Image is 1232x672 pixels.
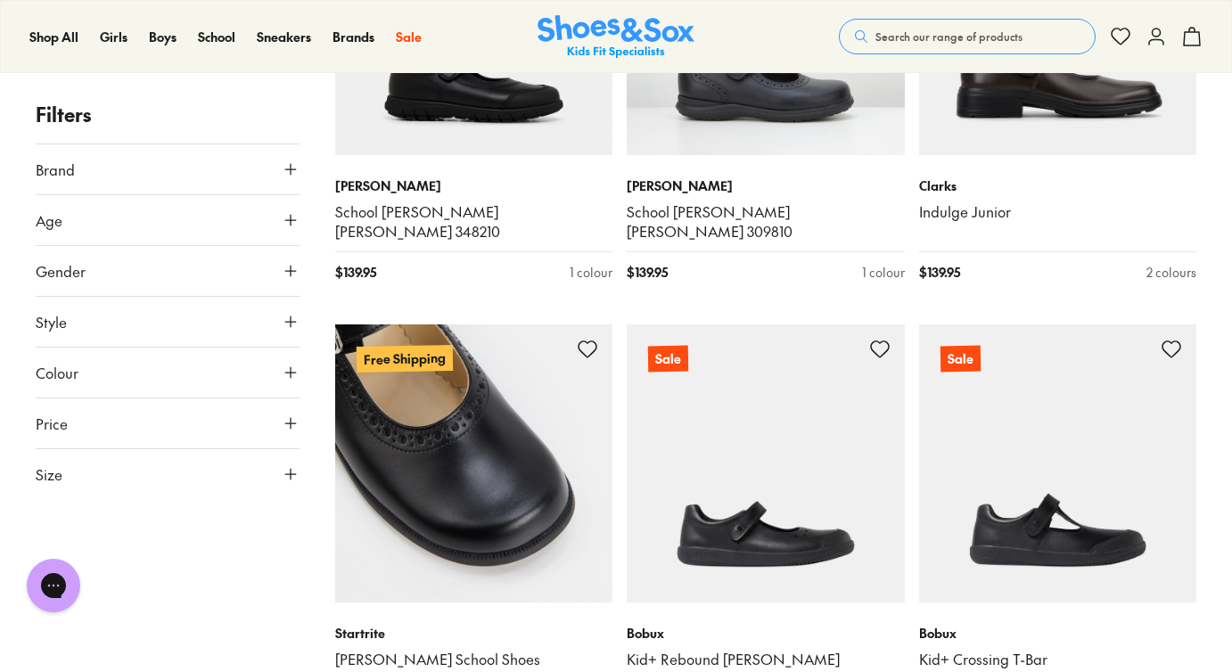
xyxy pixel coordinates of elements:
p: [PERSON_NAME] [335,176,613,195]
span: Search our range of products [875,29,1023,45]
button: Gender [36,246,300,296]
p: [PERSON_NAME] [627,176,905,195]
a: Brands [333,28,374,46]
span: Colour [36,362,78,383]
button: Style [36,297,300,347]
a: School [198,28,235,46]
a: Sale [627,324,905,602]
p: Filters [36,100,300,129]
span: Shop All [29,28,78,45]
span: Size [36,463,62,485]
div: 2 colours [1146,263,1196,282]
span: Brand [36,159,75,180]
span: Age [36,209,62,231]
p: Free Shipping [356,346,452,373]
a: Shoes & Sox [538,15,694,59]
span: $ 139.95 [335,263,376,282]
a: Free Shipping [335,324,613,602]
button: Brand [36,144,300,194]
a: School [PERSON_NAME] [PERSON_NAME] 309810 [627,202,905,242]
a: Sale [396,28,422,46]
a: Indulge Junior [919,202,1197,222]
a: Girls [100,28,127,46]
p: Startrite [335,624,613,643]
a: Sale [919,324,1197,602]
p: Clarks [919,176,1197,195]
button: Age [36,195,300,245]
button: Colour [36,348,300,397]
span: Gender [36,260,86,282]
iframe: Gorgias live chat messenger [18,553,89,619]
a: [PERSON_NAME] School Shoes [335,650,613,669]
div: 1 colour [862,263,905,282]
a: Boys [149,28,177,46]
p: Sale [648,346,688,373]
span: Boys [149,28,177,45]
button: Size [36,449,300,499]
a: Kid+ Crossing T-Bar [919,650,1197,669]
span: Sneakers [257,28,311,45]
button: Price [36,398,300,448]
a: Sneakers [257,28,311,46]
div: 1 colour [570,263,612,282]
span: Sale [396,28,422,45]
span: $ 139.95 [919,263,960,282]
a: School [PERSON_NAME] [PERSON_NAME] 348210 [335,202,613,242]
p: Sale [940,346,980,373]
span: $ 139.95 [627,263,668,282]
span: Style [36,311,67,332]
p: Bobux [919,624,1197,643]
span: Brands [333,28,374,45]
span: Girls [100,28,127,45]
p: Bobux [627,624,905,643]
span: School [198,28,235,45]
img: SNS_Logo_Responsive.svg [538,15,694,59]
span: Price [36,413,68,434]
a: Shop All [29,28,78,46]
button: Search our range of products [839,19,1096,54]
